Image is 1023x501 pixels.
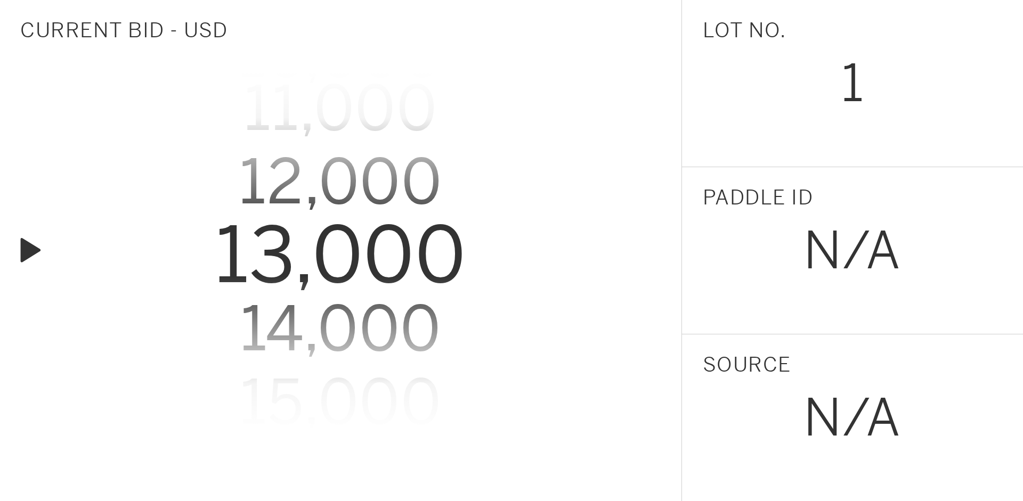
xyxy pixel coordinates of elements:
div: LOT NO. [703,20,786,40]
div: PADDLE ID [703,187,814,208]
div: SOURCE [703,355,791,375]
div: 1 [841,58,864,109]
div: N/A [803,392,902,443]
div: Current Bid - USD [20,20,228,40]
div: N/A [803,225,902,276]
